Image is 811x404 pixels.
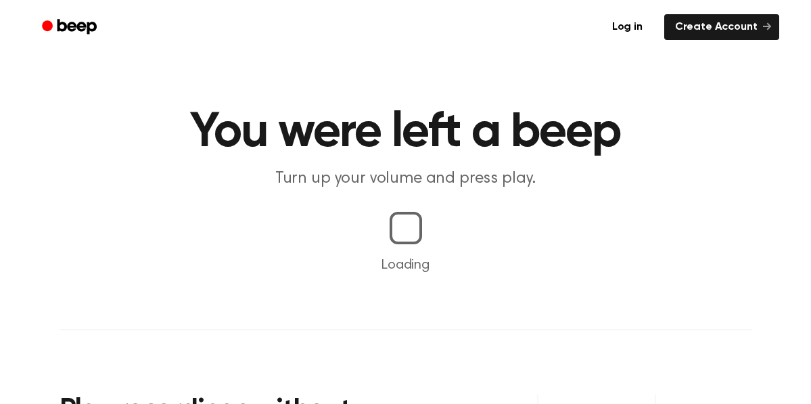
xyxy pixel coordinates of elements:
p: Loading [16,255,795,275]
p: Turn up your volume and press play. [146,168,666,190]
a: Beep [32,14,109,41]
a: Log in [599,12,656,43]
h1: You were left a beep [60,108,752,157]
a: Create Account [664,14,779,40]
